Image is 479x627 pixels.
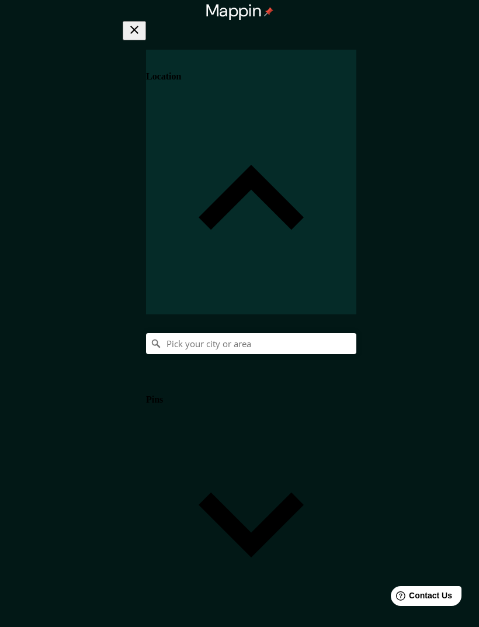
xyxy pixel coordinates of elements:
[146,333,356,354] input: Pick your city or area
[375,581,466,614] iframe: Help widget launcher
[146,50,356,314] div: Location
[146,394,163,405] h4: Pins
[146,71,181,82] h4: Location
[264,7,273,16] img: pin-icon.png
